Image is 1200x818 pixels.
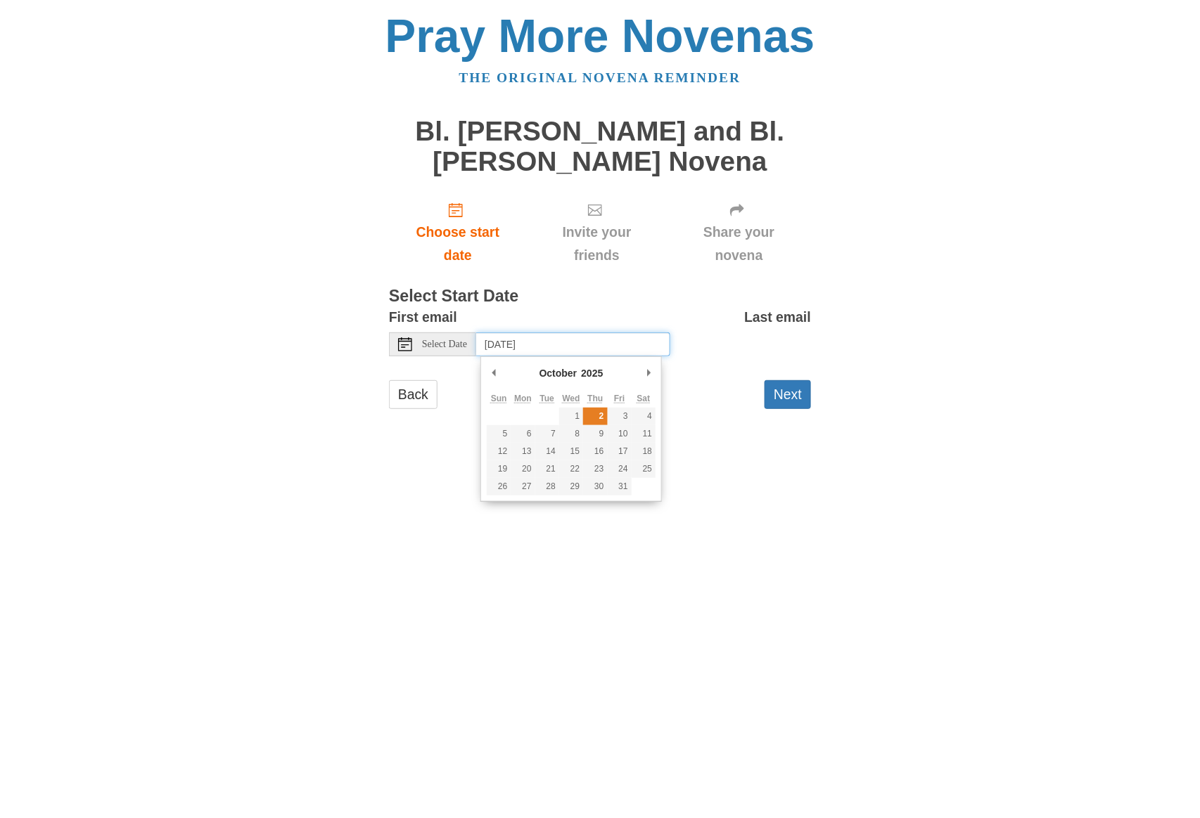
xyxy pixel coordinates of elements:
button: 5 [487,425,511,443]
button: 27 [511,478,535,495]
button: 8 [559,425,583,443]
button: 20 [511,460,535,478]
button: 24 [608,460,632,478]
abbr: Wednesday [563,394,580,403]
a: Back [389,380,438,409]
button: 1 [559,408,583,425]
button: 26 [487,478,511,495]
div: Click "Next" to confirm your start date first. [667,190,811,274]
button: 11 [632,425,656,443]
button: 23 [583,460,607,478]
abbr: Sunday [491,394,507,403]
div: 2025 [579,363,605,384]
button: 22 [559,460,583,478]
div: Click "Next" to confirm your start date first. [527,190,667,274]
button: 19 [487,460,511,478]
button: 10 [608,425,632,443]
span: Choose start date [403,221,513,267]
button: 21 [535,460,559,478]
button: 7 [535,425,559,443]
label: First email [389,306,457,329]
button: 29 [559,478,583,495]
abbr: Monday [514,394,532,403]
button: Previous Month [487,363,501,384]
span: Invite your friends [541,221,653,267]
span: Select Date [422,339,467,349]
button: Next [765,380,811,409]
abbr: Tuesday [540,394,554,403]
button: 28 [535,478,559,495]
button: 18 [632,443,656,460]
button: 3 [608,408,632,425]
button: 6 [511,425,535,443]
button: 13 [511,443,535,460]
input: Use the arrow keys to pick a date [476,332,670,356]
button: 2 [583,408,607,425]
button: 17 [608,443,632,460]
abbr: Saturday [637,394,651,403]
button: 25 [632,460,656,478]
button: Next Month [642,363,656,384]
h1: Bl. [PERSON_NAME] and Bl. [PERSON_NAME] Novena [389,117,811,176]
button: 9 [583,425,607,443]
a: Choose start date [389,190,527,274]
button: 12 [487,443,511,460]
button: 14 [535,443,559,460]
button: 16 [583,443,607,460]
button: 4 [632,408,656,425]
abbr: Friday [614,394,625,403]
a: Pray More Novenas [385,10,815,62]
button: 31 [608,478,632,495]
h3: Select Start Date [389,287,811,306]
a: The original novena reminder [459,70,741,85]
span: Share your novena [681,221,797,267]
button: 30 [583,478,607,495]
label: Last email [744,306,811,329]
abbr: Thursday [587,394,603,403]
div: October [537,363,580,384]
button: 15 [559,443,583,460]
